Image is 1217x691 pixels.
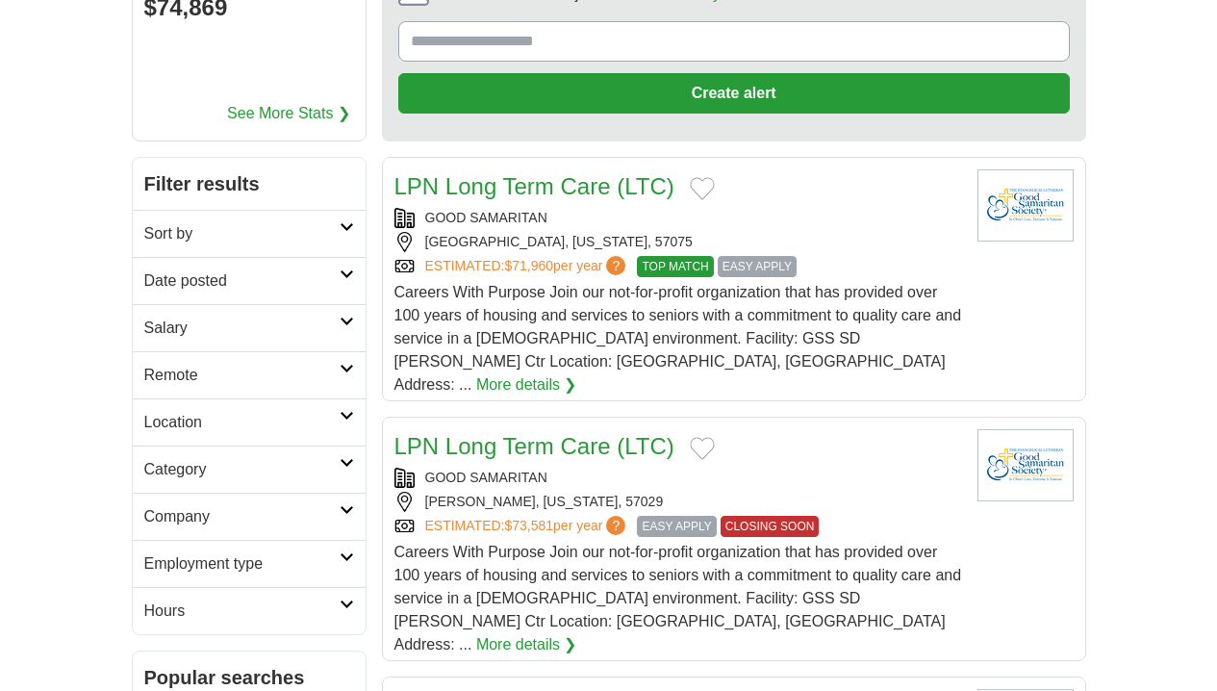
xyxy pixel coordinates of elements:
[977,169,1074,242] img: Good Samaritan Society logo
[606,516,625,535] span: ?
[504,258,553,273] span: $71,960
[721,516,820,537] span: CLOSING SOON
[394,284,962,393] span: Careers With Purpose Join our not-for-profit organization that has provided over 100 years of hou...
[425,256,630,277] a: ESTIMATED:$71,960per year?
[718,256,797,277] span: EASY APPLY
[977,429,1074,501] img: Good Samaritan Society logo
[637,256,713,277] span: TOP MATCH
[133,210,366,257] a: Sort by
[144,364,340,387] h2: Remote
[133,587,366,634] a: Hours
[144,600,340,623] h2: Hours
[425,470,547,485] a: GOOD SAMARITAN
[144,411,340,434] h2: Location
[398,73,1070,114] button: Create alert
[606,256,625,275] span: ?
[133,351,366,398] a: Remote
[227,102,350,125] a: See More Stats ❯
[133,398,366,446] a: Location
[690,177,715,200] button: Add to favorite jobs
[144,317,340,340] h2: Salary
[133,540,366,587] a: Employment type
[476,373,577,397] a: More details ❯
[144,222,340,245] h2: Sort by
[144,458,340,481] h2: Category
[394,232,962,252] div: [GEOGRAPHIC_DATA], [US_STATE], 57075
[394,173,674,199] a: LPN Long Term Care (LTC)
[144,269,340,293] h2: Date posted
[133,304,366,351] a: Salary
[133,446,366,493] a: Category
[637,516,716,537] span: EASY APPLY
[690,437,715,460] button: Add to favorite jobs
[394,492,962,512] div: [PERSON_NAME], [US_STATE], 57029
[144,505,340,528] h2: Company
[133,158,366,210] h2: Filter results
[133,257,366,304] a: Date posted
[394,433,674,459] a: LPN Long Term Care (LTC)
[425,516,630,537] a: ESTIMATED:$73,581per year?
[133,493,366,540] a: Company
[425,210,547,225] a: GOOD SAMARITAN
[504,518,553,533] span: $73,581
[394,544,962,653] span: Careers With Purpose Join our not-for-profit organization that has provided over 100 years of hou...
[476,633,577,656] a: More details ❯
[144,552,340,576] h2: Employment type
